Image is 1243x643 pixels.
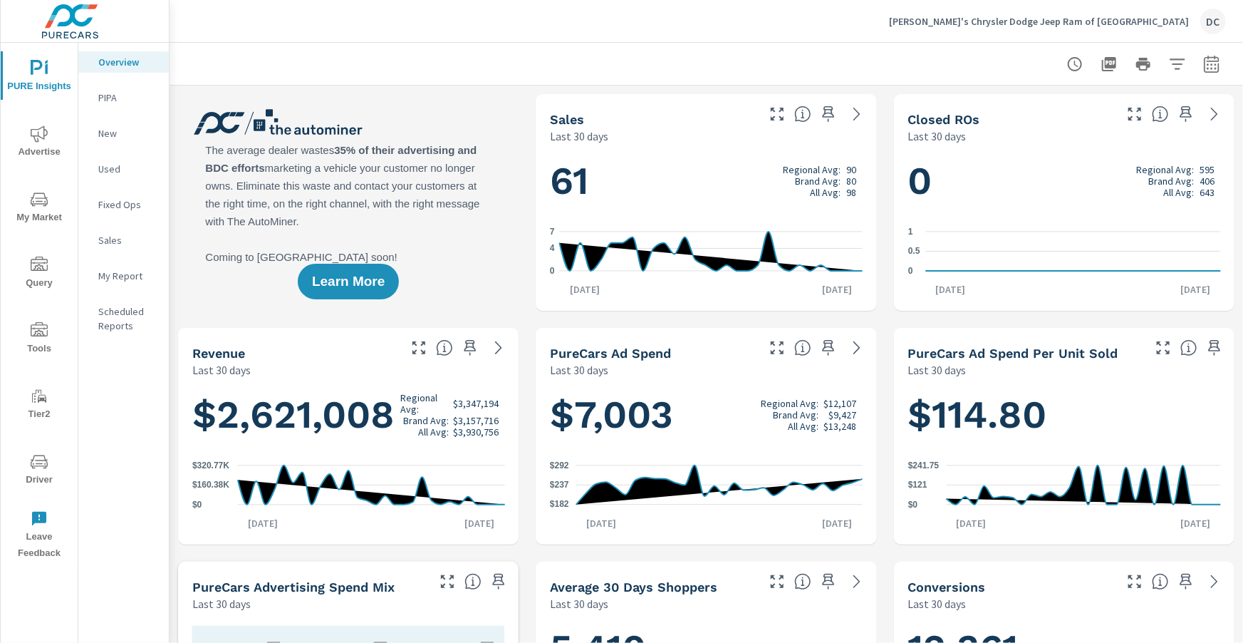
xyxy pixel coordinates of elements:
[238,516,288,530] p: [DATE]
[78,194,169,215] div: Fixed Ops
[889,15,1189,28] p: [PERSON_NAME]'s Chrysler Dodge Jeep Ram of [GEOGRAPHIC_DATA]
[454,516,504,530] p: [DATE]
[794,339,811,356] span: Total cost of media for all PureCars channels for the selected dealership group over the selected...
[908,461,940,470] text: $241.75
[192,595,251,612] p: Last 30 days
[817,336,840,359] span: Save this to your personalized report
[550,227,555,237] text: 7
[78,301,169,336] div: Scheduled Reports
[1200,187,1215,198] p: 643
[78,123,169,144] div: New
[403,415,449,426] p: Brand Avg:
[908,595,967,612] p: Last 30 days
[550,157,862,205] h1: 61
[453,415,499,426] p: $3,157,716
[817,103,840,125] span: Save this to your personalized report
[78,230,169,251] div: Sales
[1203,570,1226,593] a: See more details in report
[78,265,169,287] div: My Report
[192,480,229,490] text: $160.38K
[908,128,967,145] p: Last 30 days
[98,162,157,176] p: Used
[1123,570,1146,593] button: Make Fullscreen
[1123,103,1146,125] button: Make Fullscreen
[98,269,157,283] p: My Report
[576,516,626,530] p: [DATE]
[5,60,73,95] span: PURE Insights
[1148,175,1194,187] p: Brand Avg:
[436,339,453,356] span: Total sales revenue over the selected date range. [Source: This data is sourced from the dealer’s...
[908,361,967,379] p: Last 30 days
[550,595,608,612] p: Last 30 days
[811,187,841,198] p: All Avg:
[550,128,608,145] p: Last 30 days
[794,573,811,590] span: A rolling 30 day total of daily Shoppers on the dealership website, averaged over the selected da...
[487,336,510,359] a: See more details in report
[1152,106,1169,123] span: Number of Repair Orders Closed by the selected dealership group over the selected time range. [So...
[5,510,73,562] span: Leave Feedback
[550,112,584,127] h5: Sales
[550,346,671,361] h5: PureCars Ad Spend
[1180,339,1197,356] span: Average cost of advertising per each vehicle sold at the dealer over the selected date range. The...
[847,187,857,198] p: 98
[418,426,449,438] p: All Avg:
[192,500,202,510] text: $0
[192,580,395,595] h5: PureCars Advertising Spend Mix
[813,516,863,530] p: [DATE]
[550,244,555,254] text: 4
[788,421,818,432] p: All Avg:
[192,461,229,470] text: $320.77K
[1129,50,1158,78] button: Print Report
[298,264,399,299] button: Learn More
[847,164,857,175] p: 90
[1175,570,1197,593] span: Save this to your personalized report
[925,282,975,297] p: [DATE]
[192,391,504,439] h1: $2,621,008
[1170,282,1220,297] p: [DATE]
[5,125,73,160] span: Advertise
[1152,336,1175,359] button: Make Fullscreen
[98,55,157,69] p: Overview
[550,480,569,490] text: $237
[846,103,868,125] a: See more details in report
[560,282,610,297] p: [DATE]
[824,398,857,409] p: $12,107
[846,336,868,359] a: See more details in report
[5,191,73,226] span: My Market
[908,391,1220,439] h1: $114.80
[550,500,569,510] text: $182
[98,197,157,212] p: Fixed Ops
[1,43,78,567] div: nav menu
[824,421,857,432] p: $13,248
[487,570,510,593] span: Save this to your personalized report
[453,426,499,438] p: $3,930,756
[1197,50,1226,78] button: Select Date Range
[550,461,569,470] text: $292
[908,480,927,490] text: $121
[847,175,857,187] p: 80
[192,361,251,379] p: Last 30 days
[78,51,169,73] div: Overview
[908,346,1118,361] h5: PureCars Ad Spend Per Unit Sold
[464,573,482,590] span: This table looks at how you compare to the amount of budget you spend per channel as opposed to y...
[550,361,608,379] p: Last 30 days
[766,570,789,593] button: Make Fullscreen
[766,336,789,359] button: Make Fullscreen
[550,391,862,439] h1: $7,003
[459,336,482,359] span: Save this to your personalized report
[761,398,818,409] p: Regional Avg:
[846,570,868,593] a: See more details in report
[407,336,430,359] button: Make Fullscreen
[1095,50,1123,78] button: "Export Report to PDF"
[796,175,841,187] p: Brand Avg:
[5,257,73,292] span: Query
[908,157,1220,205] h1: 0
[766,103,789,125] button: Make Fullscreen
[78,87,169,108] div: PIPA
[98,91,157,105] p: PIPA
[1175,103,1197,125] span: Save this to your personalized report
[908,112,980,127] h5: Closed ROs
[192,346,245,361] h5: Revenue
[1152,573,1169,590] span: The number of dealer-specified goals completed by a visitor. [Source: This data is provided by th...
[5,322,73,357] span: Tools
